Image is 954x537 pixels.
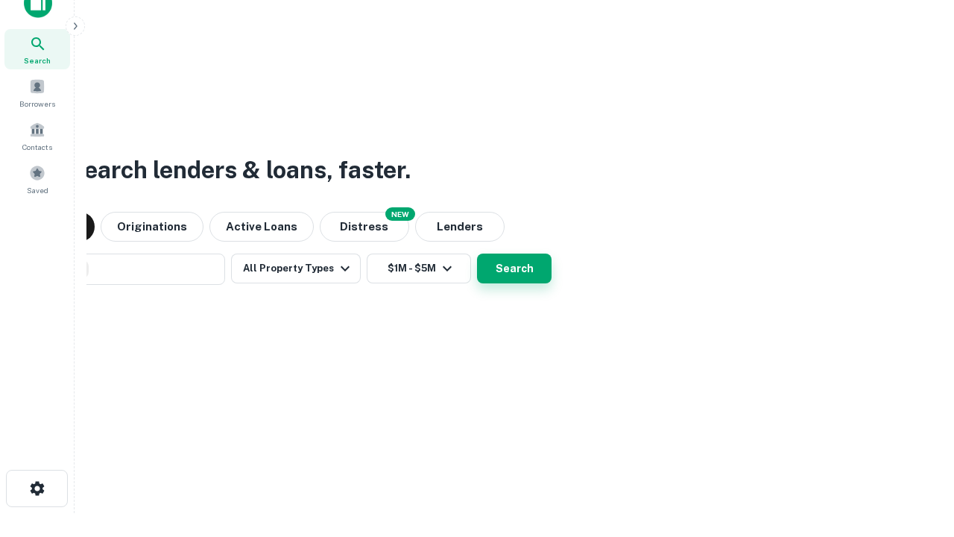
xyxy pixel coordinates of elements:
span: Saved [27,184,48,196]
button: Search [477,254,552,283]
button: All Property Types [231,254,361,283]
button: Search distressed loans with lien and other non-mortgage details. [320,212,409,242]
button: Originations [101,212,203,242]
a: Borrowers [4,72,70,113]
span: Borrowers [19,98,55,110]
h3: Search lenders & loans, faster. [68,152,411,188]
iframe: Chat Widget [879,418,954,489]
button: Lenders [415,212,505,242]
div: NEW [385,207,415,221]
button: Active Loans [209,212,314,242]
span: Contacts [22,141,52,153]
a: Contacts [4,116,70,156]
button: $1M - $5M [367,254,471,283]
a: Saved [4,159,70,199]
span: Search [24,54,51,66]
a: Search [4,29,70,69]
